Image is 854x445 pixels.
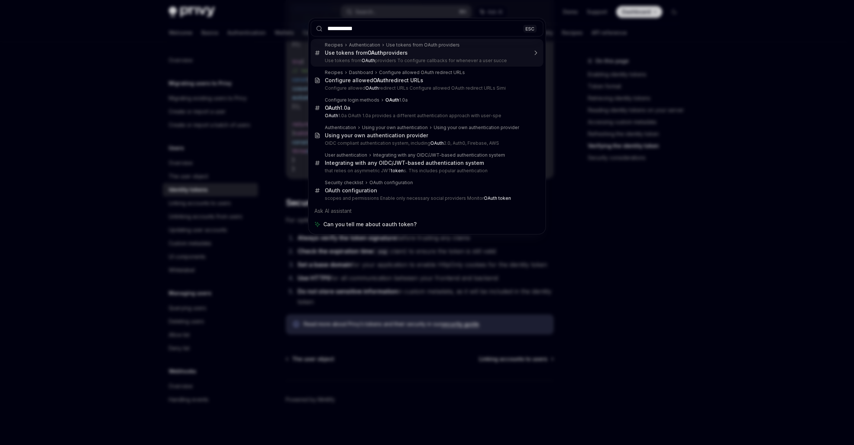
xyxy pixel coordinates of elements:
[325,58,528,64] p: Use tokens from providers To configure callbacks for whenever a user succe
[325,70,343,76] div: Recipes
[368,49,383,56] b: OAuth
[369,180,413,186] div: OAuth configuration
[325,85,528,91] p: Configure allowed redirect URLs Configure allowed OAuth redirect URLs Simi
[373,77,389,83] b: OAuth
[325,187,377,194] div: OAuth configuration
[386,42,460,48] div: Use tokens from OAuth providers
[430,140,444,146] b: OAuth
[385,97,399,103] b: OAuth
[325,132,428,139] div: Using your own authentication provider
[325,168,528,174] p: that relies on asymmetric JWT s. This includes popular authentication
[385,97,408,103] div: 1.0a
[325,113,528,119] p: 1.0a OAuth 1.0a provides a different authentication approach with user-spe
[325,105,340,111] b: OAuth
[325,77,423,84] div: Configure allowed redirect URLs
[349,42,380,48] div: Authentication
[325,97,379,103] div: Configure login methods
[523,25,537,32] div: ESC
[325,42,343,48] div: Recipes
[391,168,404,173] b: token
[373,152,505,158] div: Integrating with any OIDC/JWT-based authentication system
[325,160,484,166] div: Integrating with any OIDC/JWT-based authentication system
[365,85,379,91] b: OAuth
[325,125,356,131] div: Authentication
[325,140,528,146] p: OIDC compliant authentication system, including 2.0, Auth0, Firebase, AWS
[434,125,519,131] div: Using your own authentication provider
[379,70,465,76] div: Configure allowed OAuth redirect URLs
[484,195,511,201] b: OAuth token
[311,204,543,218] div: Ask AI assistant
[325,49,408,56] div: Use tokens from providers
[323,221,417,228] span: Can you tell me about oauth token?
[325,105,350,111] div: 1.0a
[362,125,428,131] div: Using your own authentication
[349,70,373,76] div: Dashboard
[325,195,528,201] p: scopes and permissions Enable only necessary social providers Monitor
[325,113,338,118] b: OAuth
[325,152,367,158] div: User authentication
[362,58,375,63] b: OAuth
[325,180,363,186] div: Security checklist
